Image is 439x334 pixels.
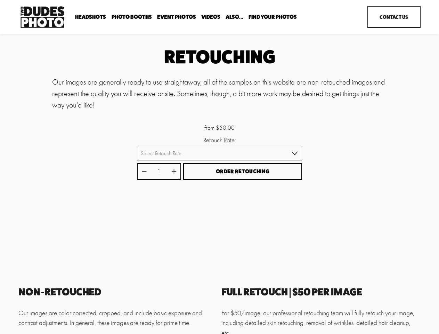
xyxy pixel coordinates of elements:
label: Retouch Rate: [137,136,302,144]
h3: FULL RETOUCH | $50 Per Image [221,287,421,297]
a: Videos [201,14,220,20]
h3: NON-RETOUCHED [18,287,218,297]
div: from $50.00 [137,123,302,132]
h1: Retouching [52,48,387,65]
p: Our images are color corrected, cropped, and include basic exposure and contrast adjustments. In ... [18,308,218,328]
button: Increase quantity by 1 [171,168,177,174]
a: Event Photos [157,14,196,20]
span: Find Your Photos [249,14,297,20]
a: folder dropdown [249,14,297,20]
span: Headshots [75,14,106,20]
span: Order Retouching [216,168,269,175]
img: Two Dudes Photo | Headshots, Portraits &amp; Photo Booths [18,5,66,30]
span: Also... [226,14,243,20]
a: folder dropdown [112,14,152,20]
span: Photo Booths [112,14,152,20]
button: Decrease quantity by 1 [141,168,147,174]
a: folder dropdown [226,14,243,20]
select: Select Retouch Rate [137,147,302,160]
div: Quantity [137,163,181,180]
a: folder dropdown [75,14,106,20]
p: Our images are generally ready to use straightaway; all of the samples on this website are non-re... [52,77,387,111]
a: Contact Us [367,6,421,28]
button: Order Retouching [183,163,302,180]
